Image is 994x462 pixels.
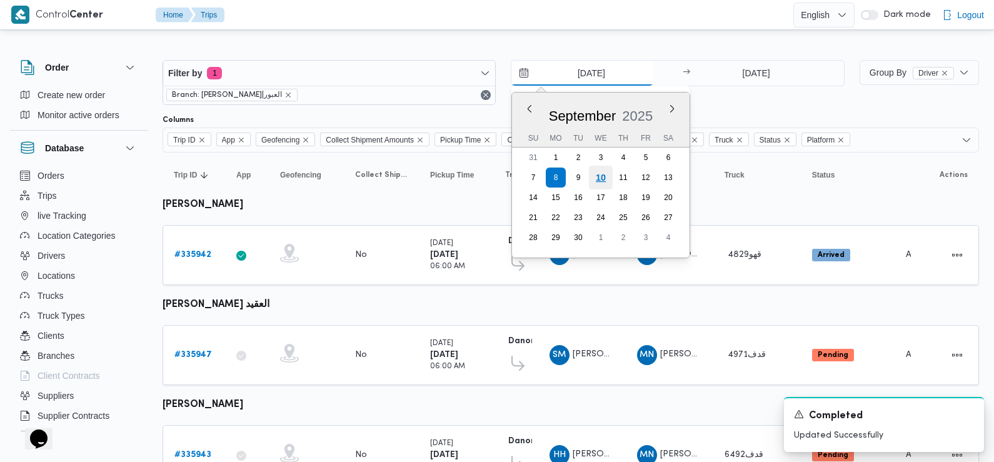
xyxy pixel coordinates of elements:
[163,300,269,309] b: [PERSON_NAME] العقيد
[38,208,86,223] span: live Tracking
[355,249,367,261] div: No
[45,141,84,156] h3: Database
[568,148,588,168] div: day-2
[172,89,282,101] span: Branch: [PERSON_NAME]|العبور
[725,170,745,180] span: Truck
[818,351,848,359] b: Pending
[860,60,979,85] button: Group ByDriverremove selected entity
[38,368,100,383] span: Client Contracts
[591,228,611,248] div: day-1
[174,348,212,363] a: #335947
[15,306,143,326] button: Truck Types
[658,148,678,168] div: day-6
[38,268,75,283] span: Locations
[302,136,309,144] button: Remove Geofencing from selection in this group
[548,108,617,124] div: Button. Open the month selector. September is currently selected.
[10,166,148,436] div: Database
[546,168,566,188] div: day-8
[694,61,818,86] input: Press the down key to open a popover containing a calendar.
[940,170,968,180] span: Actions
[15,386,143,406] button: Suppliers
[807,133,835,147] span: Platform
[591,129,611,147] div: We
[523,129,543,147] div: Su
[794,408,974,424] div: Notification
[169,165,219,185] button: Trip IDSorted in descending order
[284,91,292,99] button: remove selected entity
[522,148,680,248] div: month-2025-09
[20,60,138,75] button: Order
[613,168,633,188] div: day-11
[15,226,143,246] button: Location Categories
[523,188,543,208] div: day-14
[728,351,766,359] span: 4971قدف
[957,8,984,23] span: Logout
[216,133,251,146] span: App
[550,345,570,365] div: Shrif Mustfi Isamaail Alaqaid
[591,188,611,208] div: day-17
[38,408,109,423] span: Supplier Contracts
[878,10,931,20] span: Dark mode
[691,136,698,144] button: Remove Supplier from selection in this group
[812,170,835,180] span: Status
[174,451,211,459] b: # 335943
[725,451,763,459] span: قدف6492
[794,429,974,442] p: Updated Successfully
[430,351,458,359] b: [DATE]
[355,449,367,461] div: No
[636,188,656,208] div: day-19
[906,351,932,359] span: Admin
[15,186,143,206] button: Trips
[568,129,588,147] div: Tu
[636,168,656,188] div: day-12
[901,165,910,185] button: Platform
[430,240,453,247] small: [DATE]
[508,337,576,345] b: Danone - Obour
[546,188,566,208] div: day-15
[507,133,526,147] span: Client
[613,188,633,208] div: day-18
[523,148,543,168] div: day-31
[430,451,458,459] b: [DATE]
[937,3,989,28] button: Logout
[546,148,566,168] div: day-1
[320,133,429,146] span: Collect Shipment Amounts
[38,108,119,123] span: Monitor active orders
[546,208,566,228] div: day-22
[20,141,138,156] button: Database
[483,136,491,144] button: Remove Pickup Time from selection in this group
[238,136,245,144] button: Remove App from selection in this group
[38,348,74,363] span: Branches
[720,165,795,185] button: Truck
[69,11,103,20] b: Center
[636,208,656,228] div: day-26
[709,133,749,146] span: Truck
[355,170,408,180] span: Collect Shipment Amounts
[430,170,474,180] span: Pickup Time
[501,133,542,146] span: Client
[174,351,212,359] b: # 335947
[280,170,321,180] span: Geofencing
[523,168,543,188] div: day-7
[549,108,616,124] span: September
[15,206,143,226] button: live Tracking
[818,251,845,259] b: Arrived
[15,406,143,426] button: Supplier Contracts
[15,85,143,105] button: Create new order
[38,328,64,343] span: Clients
[430,340,453,347] small: [DATE]
[478,88,493,103] button: Remove
[15,286,143,306] button: Trucks
[168,133,211,146] span: Trip ID
[231,165,263,185] button: App
[174,251,211,259] b: # 335942
[236,170,251,180] span: App
[38,308,84,323] span: Truck Types
[573,350,667,358] span: [PERSON_NAME] العقيد
[589,166,613,189] div: day-10
[947,245,967,265] button: Actions
[660,450,751,458] span: [PERSON_NAME] قلاده
[636,148,656,168] div: day-5
[658,208,678,228] div: day-27
[163,61,495,86] button: Filter by1 active filters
